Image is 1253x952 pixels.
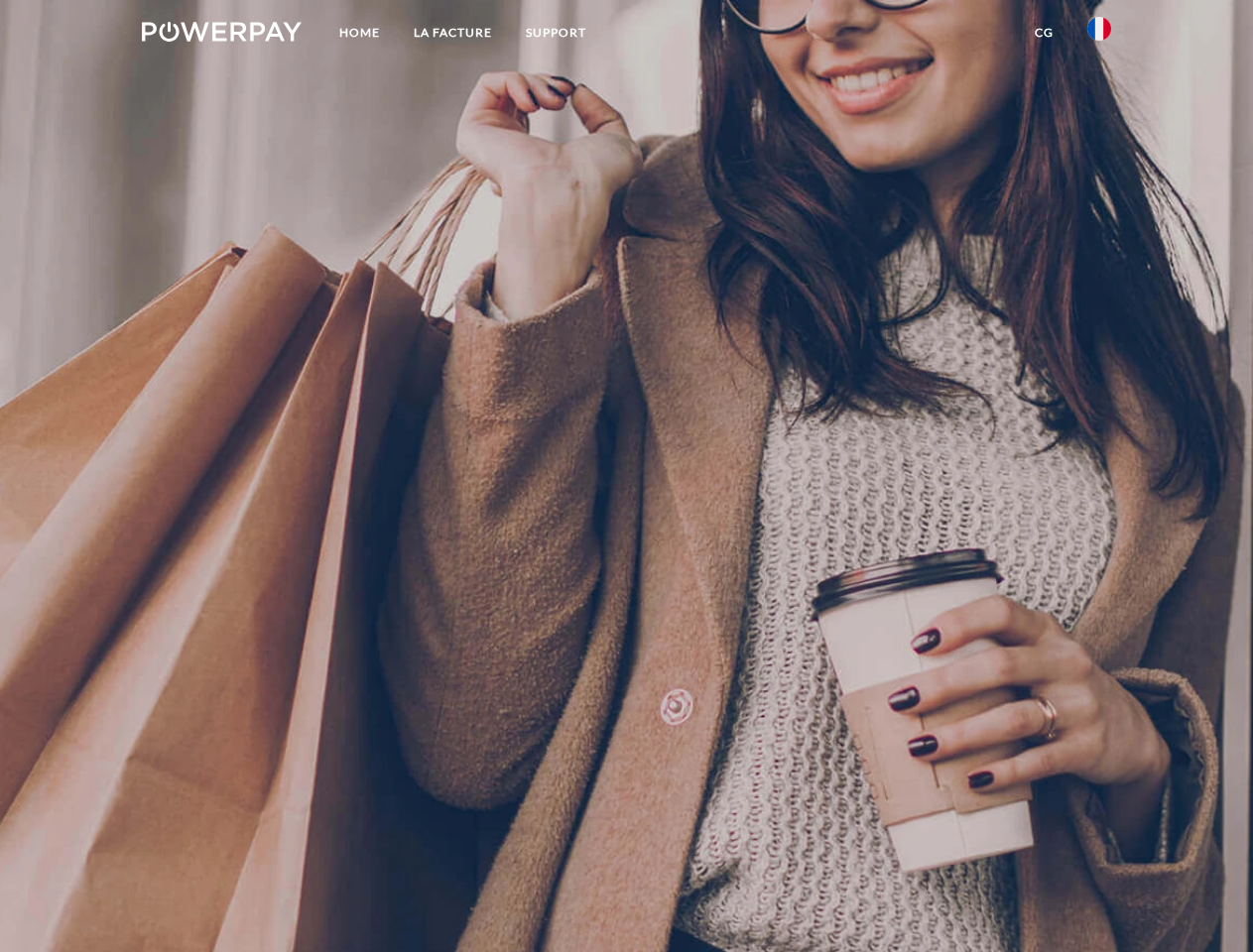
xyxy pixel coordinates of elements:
[142,22,302,42] img: logo-powerpay-white.svg
[509,15,603,51] a: Support
[397,15,509,51] a: LA FACTURE
[1087,17,1111,41] img: fr
[322,15,397,51] a: Home
[1018,15,1070,51] a: CG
